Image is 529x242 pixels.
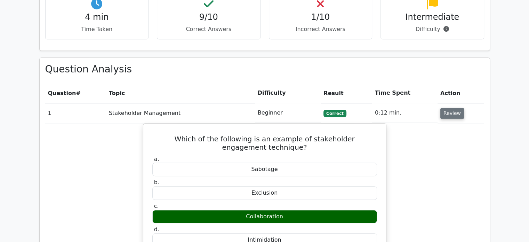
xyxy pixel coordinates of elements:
[152,135,378,151] h5: Which of the following is an example of stakeholder engagement technique?
[45,63,484,75] h3: Question Analysis
[163,25,255,33] p: Correct Answers
[321,83,372,103] th: Result
[106,103,255,123] td: Stakeholder Management
[154,179,159,186] span: b.
[51,25,143,33] p: Time Taken
[255,83,321,103] th: Difficulty
[386,12,478,22] h4: Intermediate
[163,12,255,22] h4: 9/10
[372,83,438,103] th: Time Spent
[45,83,106,103] th: #
[255,103,321,123] td: Beginner
[45,103,106,123] td: 1
[275,12,367,22] h4: 1/10
[386,25,478,33] p: Difficulty
[154,203,159,209] span: c.
[48,90,76,96] span: Question
[440,108,464,119] button: Review
[154,226,159,233] span: d.
[323,110,346,117] span: Correct
[372,103,438,123] td: 0:12 min.
[154,156,159,162] span: a.
[438,83,484,103] th: Action
[152,163,377,176] div: Sabotage
[51,12,143,22] h4: 4 min
[152,210,377,224] div: Collaboration
[106,83,255,103] th: Topic
[152,186,377,200] div: Exclusion
[275,25,367,33] p: Incorrect Answers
